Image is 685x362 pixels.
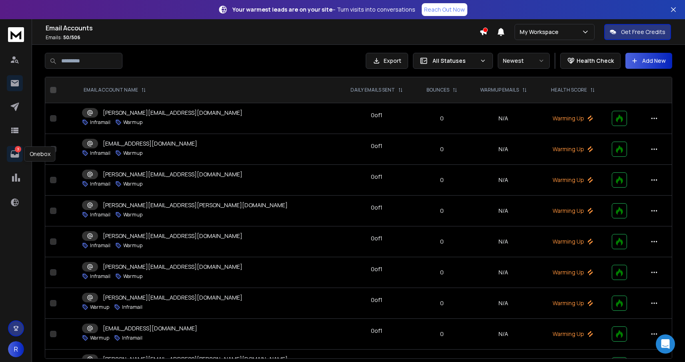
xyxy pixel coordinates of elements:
[371,327,383,335] div: 0 of 1
[544,299,602,307] p: Warming Up
[422,3,467,16] a: Reach Out Now
[8,27,24,42] img: logo
[577,57,614,65] p: Health Check
[232,6,415,14] p: – Turn visits into conversations
[123,181,142,187] p: Warmup
[544,145,602,153] p: Warming Up
[427,87,449,93] p: BOUNCES
[123,242,142,249] p: Warmup
[46,23,479,33] h1: Email Accounts
[46,34,479,41] p: Emails :
[371,204,383,212] div: 0 of 1
[8,341,24,357] button: R
[551,87,587,93] p: HEALTH SCORE
[103,263,242,271] p: [PERSON_NAME][EMAIL_ADDRESS][DOMAIN_NAME]
[468,257,539,288] td: N/A
[421,238,463,246] p: 0
[433,57,477,65] p: All Statuses
[424,6,465,14] p: Reach Out Now
[520,28,562,36] p: My Workspace
[544,330,602,338] p: Warming Up
[122,335,142,341] p: Inframail
[123,212,142,218] p: Warmup
[421,145,463,153] p: 0
[421,330,463,338] p: 0
[544,268,602,276] p: Warming Up
[371,111,383,119] div: 0 of 1
[90,212,110,218] p: Inframail
[371,296,383,304] div: 0 of 1
[604,24,671,40] button: Get Free Credits
[84,87,146,93] div: EMAIL ACCOUNT NAME
[544,176,602,184] p: Warming Up
[24,146,56,162] div: Onebox
[351,87,395,93] p: DAILY EMAILS SENT
[7,146,23,162] a: 3
[90,242,110,249] p: Inframail
[621,28,665,36] p: Get Free Credits
[371,265,383,273] div: 0 of 1
[103,201,288,209] p: [PERSON_NAME][EMAIL_ADDRESS][PERSON_NAME][DOMAIN_NAME]
[366,53,408,69] button: Export
[560,53,621,69] button: Health Check
[103,324,197,332] p: [EMAIL_ADDRESS][DOMAIN_NAME]
[90,273,110,280] p: Inframail
[468,165,539,196] td: N/A
[90,119,110,126] p: Inframail
[421,299,463,307] p: 0
[103,232,242,240] p: [PERSON_NAME][EMAIL_ADDRESS][DOMAIN_NAME]
[371,234,383,242] div: 0 of 1
[625,53,672,69] button: Add New
[544,238,602,246] p: Warming Up
[63,34,80,41] span: 50 / 506
[468,226,539,257] td: N/A
[468,319,539,350] td: N/A
[123,150,142,156] p: Warmup
[103,140,197,148] p: [EMAIL_ADDRESS][DOMAIN_NAME]
[468,134,539,165] td: N/A
[123,119,142,126] p: Warmup
[371,173,383,181] div: 0 of 1
[123,273,142,280] p: Warmup
[232,6,332,13] strong: Your warmest leads are on your site
[90,335,109,341] p: Warmup
[103,294,242,302] p: [PERSON_NAME][EMAIL_ADDRESS][DOMAIN_NAME]
[468,103,539,134] td: N/A
[90,150,110,156] p: Inframail
[122,304,142,310] p: Inframail
[480,87,519,93] p: WARMUP EMAILS
[544,114,602,122] p: Warming Up
[103,170,242,178] p: [PERSON_NAME][EMAIL_ADDRESS][DOMAIN_NAME]
[421,114,463,122] p: 0
[103,109,242,117] p: [PERSON_NAME][EMAIL_ADDRESS][DOMAIN_NAME]
[544,207,602,215] p: Warming Up
[421,176,463,184] p: 0
[90,304,109,310] p: Warmup
[468,196,539,226] td: N/A
[421,268,463,276] p: 0
[15,146,21,152] p: 3
[656,334,675,354] div: Open Intercom Messenger
[421,207,463,215] p: 0
[498,53,550,69] button: Newest
[468,288,539,319] td: N/A
[371,142,383,150] div: 0 of 1
[90,181,110,187] p: Inframail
